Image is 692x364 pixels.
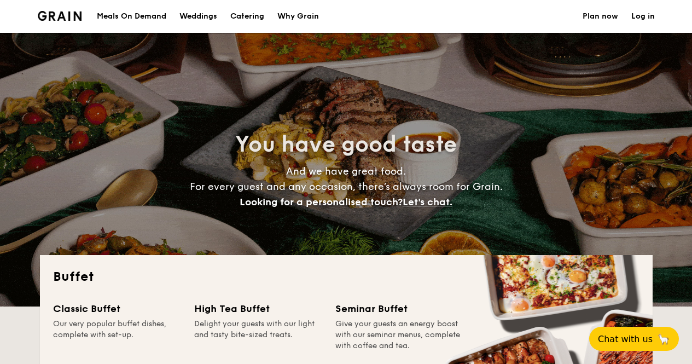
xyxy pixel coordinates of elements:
span: Let's chat. [403,196,452,208]
div: Seminar Buffet [335,301,463,316]
div: Give your guests an energy boost with our seminar menus, complete with coffee and tea. [335,319,463,351]
span: And we have great food. For every guest and any occasion, there’s always room for Grain. [190,165,503,208]
div: Classic Buffet [53,301,181,316]
div: Delight your guests with our light and tasty bite-sized treats. [194,319,322,351]
img: Grain [38,11,82,21]
span: Looking for a personalised touch? [240,196,403,208]
span: You have good taste [235,131,457,158]
a: Logotype [38,11,82,21]
div: Our very popular buffet dishes, complete with set-up. [53,319,181,351]
h2: Buffet [53,268,639,286]
div: High Tea Buffet [194,301,322,316]
button: Chat with us🦙 [589,327,679,351]
span: 🦙 [657,333,670,345]
span: Chat with us [598,334,653,344]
